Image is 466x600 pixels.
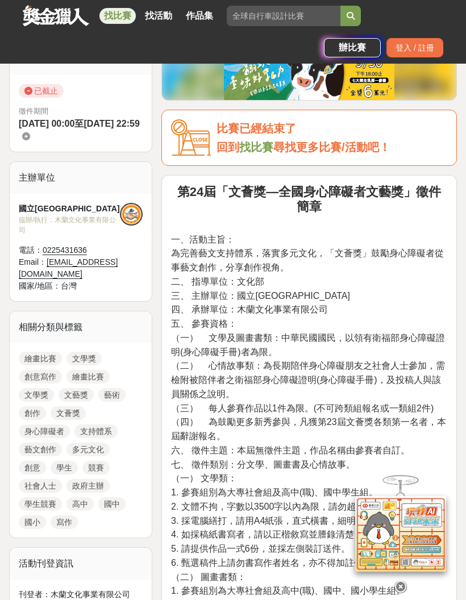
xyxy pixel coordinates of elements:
a: 學生競賽 [19,497,62,511]
span: 5. 請提供作品一式6份，並採左側裝訂送件。 [171,544,350,553]
span: 為完善藝文支持體系，落實多元文化，「文薈獎」鼓勵身心障礙者從事藝文創作，分享創作視角。 [171,248,444,272]
div: 比賽已經結束了 [217,119,447,138]
div: 相關分類與標籤 [10,311,152,343]
div: 電話： [19,244,120,256]
span: 4. 如採稿紙書寫者，請以正楷敘寫並謄錄清楚（字體工整）。 [171,530,418,539]
a: 藝術 [98,388,126,402]
span: （一） 文學類： [171,473,237,483]
a: 找比賽 [99,8,136,24]
span: 1. 參賽組別為大專社會組及高中(職)、國中、國小學生組。 [171,586,405,595]
a: 競賽 [82,461,110,474]
a: 國中 [98,497,126,511]
span: （二） 心情故事類：為長期陪伴身心障礙朋友之社會人士參加，需檢附被陪伴者之衛福部身心障礙證明(身心障礙手冊)，及投稿人與該員關係之說明。 [171,361,445,399]
span: 尋找更多比賽/活動吧！ [273,141,390,153]
a: 多元文化 [66,443,110,456]
span: 三、 主辦單位：國立[GEOGRAPHIC_DATA] [171,291,350,301]
a: 藝文創作 [19,443,62,456]
div: 主辦單位 [10,162,152,194]
span: 2. 文體不拘，字數以3500字以內為限，請勿超過。 [171,502,374,511]
a: 文薈獎 [51,406,86,420]
span: （一） 文學及圖畫書類：中華民國國民，以領有衛福部身心障礙證明(身心障礙手冊)者為限。 [171,333,445,357]
span: 二、 指導單位：文化部 [171,277,264,286]
span: [DATE] 00:00 [19,119,74,128]
a: 繪畫比賽 [19,352,62,365]
span: 回到 [217,141,239,153]
img: 7b6cf212-c677-421d-84b6-9f9188593924.jpg [224,43,394,100]
a: 創作 [19,406,46,420]
span: 台灣 [61,281,77,290]
span: （二） 圖畫書類： [171,572,246,582]
a: 支持體系 [74,424,118,438]
span: （四） 為鼓勵更多新秀參與，凡獲第23屆文薈獎各類第一名者，本屆辭謝報名。 [171,417,446,441]
span: 一、活動主旨： [171,235,235,244]
a: 找比賽 [239,141,273,153]
div: 協辦/執行： 木蘭文化事業有限公司 [19,215,120,235]
a: 文藝獎 [59,388,94,402]
a: 文學獎 [19,388,54,402]
input: 全球自行車設計比賽 [227,6,340,26]
a: 找活動 [140,8,177,24]
span: 3. 採電腦繕打，請用A4紙張，直式橫書，細明體12級字。 [171,516,402,526]
strong: 第24屆「文薈獎—全國身心障礙者文藝獎」徵件簡章 [177,185,441,214]
a: 高中 [66,497,94,511]
span: 徵件期間 [19,107,48,115]
a: 辦比賽 [324,38,381,57]
div: 登入 / 註冊 [386,38,443,57]
span: 七、 徵件類別：分文學、圖畫書及心情故事。 [171,460,355,469]
span: 五、 參賽資格： [171,319,237,328]
a: 寫作 [51,515,78,529]
img: d2146d9a-e6f6-4337-9592-8cefde37ba6b.png [355,495,446,571]
span: 已截止 [19,84,64,98]
a: 文學獎 [66,352,102,365]
img: Icon [171,119,211,156]
a: 身心障礙者 [19,424,70,438]
a: 國小 [19,515,46,529]
a: 社會人士 [19,479,62,493]
a: 作品集 [181,8,218,24]
a: 政府主辦 [66,479,110,493]
a: 繪畫比賽 [66,370,110,384]
span: 至 [74,119,84,128]
span: （三） 每人參賽作品以1件為限。(不可跨類組報名或一類組2件) [171,403,434,413]
a: 創意寫作 [19,370,62,384]
div: Email： [19,256,120,280]
span: [DATE] 22:59 [84,119,139,128]
a: 創意 [19,461,46,474]
span: 1. 參賽組別為大專社會組及高中(職)、國中學生組。 [171,488,378,497]
a: 學生 [51,461,78,474]
span: 6. 甄選稿件上請勿書寫作者姓名，亦不得加註任何記號。 [171,558,400,568]
div: 國立[GEOGRAPHIC_DATA] [19,203,120,215]
span: 國家/地區： [19,281,61,290]
div: 活動刊登資訊 [10,548,152,580]
span: 四、 承辦單位：木蘭文化事業有限公司 [171,305,328,314]
span: 六、 徵件主題：本屆無徵件主題，作品名稱由參賽者自訂。 [171,445,410,455]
